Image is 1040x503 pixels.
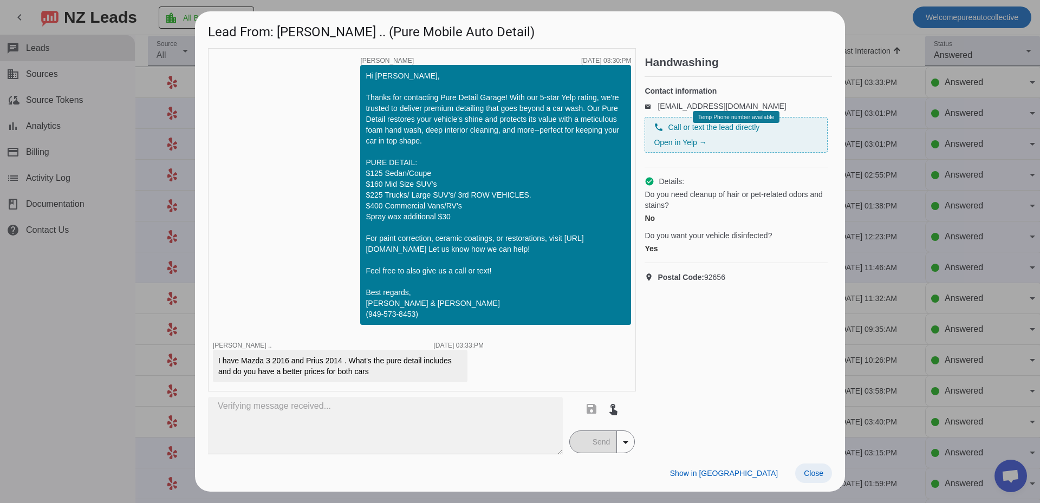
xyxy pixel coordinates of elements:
[619,436,632,449] mat-icon: arrow_drop_down
[645,230,772,241] span: Do you want your vehicle disinfected?
[659,176,684,187] span: Details:
[670,469,778,478] span: Show in [GEOGRAPHIC_DATA]
[668,122,759,133] span: Call or text the lead directly
[645,243,828,254] div: Yes
[658,272,725,283] span: 92656
[658,273,704,282] strong: Postal Code:
[645,273,658,282] mat-icon: location_on
[360,57,414,64] span: [PERSON_NAME]
[661,463,786,483] button: Show in [GEOGRAPHIC_DATA]
[654,122,664,132] mat-icon: phone
[645,103,658,109] mat-icon: email
[804,469,823,478] span: Close
[698,114,774,120] span: Temp Phone number available
[645,57,832,68] h2: Handwashing
[645,213,828,224] div: No
[607,402,620,415] mat-icon: touch_app
[218,355,462,377] div: I have Mazda 3 2016 and Prius 2014 . What's the pure detail includes and do you have a better pri...
[795,463,832,483] button: Close
[195,11,845,48] h1: Lead From: [PERSON_NAME] .. (Pure Mobile Auto Detail)
[645,177,654,186] mat-icon: check_circle
[658,102,786,110] a: [EMAIL_ADDRESS][DOMAIN_NAME]
[213,342,272,349] span: [PERSON_NAME] ..
[366,70,626,319] div: Hi [PERSON_NAME], Thanks for contacting Pure Detail Garage! With our 5-star Yelp rating, we're tr...
[434,342,484,349] div: [DATE] 03:33:PM
[654,138,706,147] a: Open in Yelp →
[581,57,631,64] div: [DATE] 03:30:PM
[645,86,828,96] h4: Contact information
[645,189,828,211] span: Do you need cleanup of hair or pet-related odors and stains?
